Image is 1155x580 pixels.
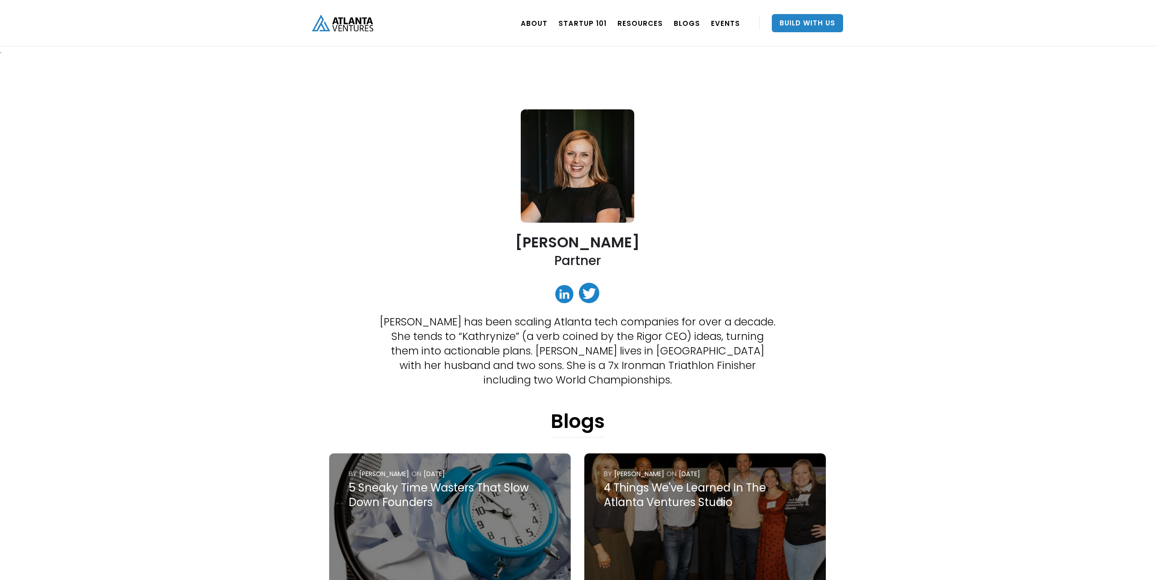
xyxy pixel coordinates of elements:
[604,469,612,478] div: by
[349,481,552,510] div: 5 Sneaky Time Wasters That Slow Down Founders
[614,469,664,478] div: [PERSON_NAME]
[674,10,700,36] a: BLOGS
[617,10,663,36] a: RESOURCES
[411,469,421,478] div: ON
[554,252,601,269] h2: Partner
[551,410,605,437] h1: Blogs
[604,481,807,510] div: 4 Things We've Learned In The Atlanta Ventures Studio
[772,14,843,32] a: Build With Us
[424,469,445,478] div: [DATE]
[359,469,409,478] div: [PERSON_NAME]
[679,469,700,478] div: [DATE]
[379,315,776,387] p: [PERSON_NAME] has been scaling Atlanta tech companies for over a decade. She tends to “Kathrynize...
[515,234,640,250] h2: [PERSON_NAME]
[711,10,740,36] a: EVENTS
[666,469,676,478] div: ON
[349,469,357,478] div: by
[521,10,548,36] a: ABOUT
[558,10,607,36] a: Startup 101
